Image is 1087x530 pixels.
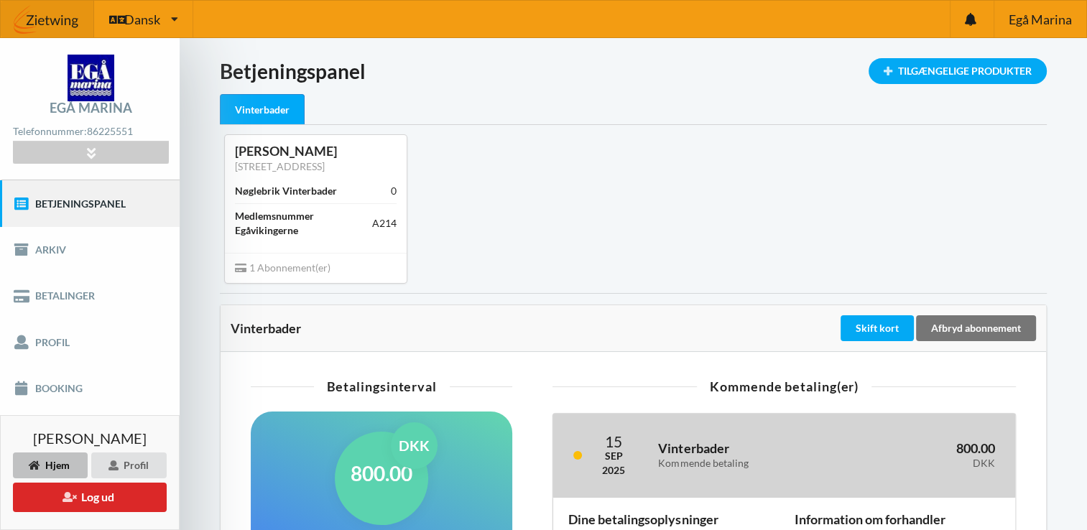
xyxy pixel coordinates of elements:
[372,216,397,231] div: A214
[841,315,914,341] div: Skift kort
[862,457,995,470] div: DKK
[13,452,88,478] div: Hjem
[568,511,774,528] h3: Dine betalingsoplysninger
[91,452,167,478] div: Profil
[235,184,337,198] div: Nøglebrik Vinterbader
[50,101,132,114] div: Egå Marina
[391,184,397,198] div: 0
[351,460,412,486] h1: 800.00
[602,449,625,463] div: Sep
[658,457,842,470] div: Kommende betaling
[235,160,325,172] a: [STREET_ADDRESS]
[602,434,625,449] div: 15
[235,209,372,238] div: Medlemsnummer Egåvikingerne
[602,463,625,478] div: 2025
[13,483,167,512] button: Log ud
[869,58,1047,84] div: Tilgængelige Produkter
[795,511,1000,528] h3: Information om forhandler
[68,55,114,101] img: logo
[220,94,305,125] div: Vinterbader
[13,122,168,141] div: Telefonnummer:
[251,380,512,393] div: Betalingsinterval
[235,261,330,274] span: 1 Abonnement(er)
[862,440,995,469] h3: 800.00
[33,431,147,445] span: [PERSON_NAME]
[124,13,160,26] span: Dansk
[1008,13,1071,26] span: Egå Marina
[916,315,1036,341] div: Afbryd abonnement
[658,440,842,469] h3: Vinterbader
[220,58,1047,84] h1: Betjeningspanel
[87,125,133,137] strong: 86225551
[552,380,1016,393] div: Kommende betaling(er)
[235,143,397,159] div: [PERSON_NAME]
[391,422,438,469] div: DKK
[231,321,838,335] div: Vinterbader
